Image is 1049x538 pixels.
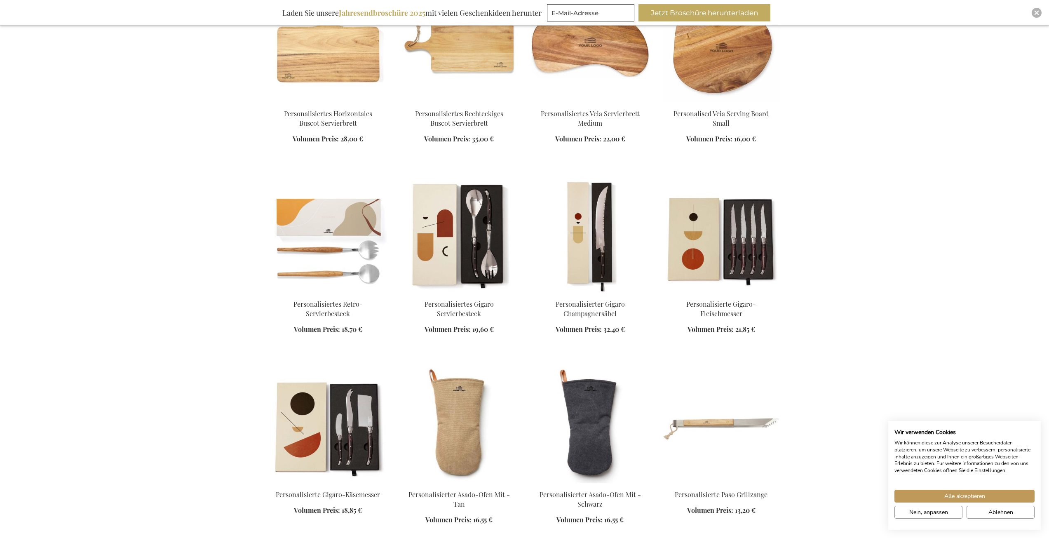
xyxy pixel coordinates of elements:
[276,490,380,499] a: Personalisierte Gigaro-Käsemesser
[339,8,425,18] b: Jahresendbroschüre 2025
[531,480,649,488] a: Personalised Asado Oven Mit - Black
[686,134,732,143] span: Volumen Preis:
[638,4,770,21] button: Jetzt Broschüre herunterladen
[662,480,780,488] a: Personalised Paso Grill Tongs
[424,134,470,143] span: Volumen Preis:
[603,134,625,143] span: 22,00 €
[400,368,518,483] img: Personalised Asado Oven Mit - Tan
[547,4,637,24] form: marketing offers and promotions
[531,289,649,297] a: Personalised Gigaro Champagne Saber
[408,490,510,508] a: Personalisierter Asado-Ofen Mit - Tan
[1032,8,1042,18] div: Close
[674,109,769,127] a: Personalised Veia Serving Board Small
[531,368,649,483] img: Personalised Asado Oven Mit - Black
[675,490,767,499] a: Personalisierte Paso Grillzange
[294,506,340,515] span: Volumen Preis:
[688,325,734,334] span: Volumen Preis:
[734,134,756,143] span: 16,00 €
[555,134,601,143] span: Volumen Preis:
[342,506,362,515] span: 18,85 €
[541,109,640,127] a: Personalisiertes Veia Servierbrett Medium
[425,300,494,318] a: Personalisiertes Gigaro Servierbesteck
[472,134,494,143] span: 35,00 €
[269,177,387,293] img: Personalised Retro Serving Cutlery
[531,99,649,107] a: Personalised Veia Serving Board Medium
[279,4,545,21] div: Laden Sie unsere mit vielen Geschenkideen herunter
[473,515,493,524] span: 16,55 €
[556,325,625,334] a: Volumen Preis: 32,40 €
[284,109,372,127] a: Personalisiertes Horizontales Buscot Servierbrett
[294,506,362,515] a: Volumen Preis: 18,85 €
[400,480,518,488] a: Personalised Asado Oven Mit - Tan
[269,289,387,297] a: Personalised Retro Serving Cutlery
[269,368,387,483] img: Personalised Gigaro Cheese Knives
[400,289,518,297] a: Personalised Gigaro Serving Cutlery
[425,325,494,334] a: Volumen Preis: 19,60 €
[909,508,948,517] span: Nein, anpassen
[735,506,756,515] span: 13,20 €
[894,429,1035,436] h2: Wir verwenden Cookies
[688,325,755,334] a: Volumen Preis: 21,85 €
[425,325,471,334] span: Volumen Preis:
[342,325,362,334] span: 18,70 €
[556,300,625,318] a: Personalisierter Gigaro Champagnersäbel
[425,515,472,524] span: Volumen Preis:
[894,506,962,519] button: cookie Einstellungen anpassen
[540,490,641,508] a: Personalisierter Asado-Ofen Mit - Schwarz
[294,325,340,334] span: Volumen Preis:
[293,300,363,318] a: Personalisiertes Retro-Servierbesteck
[687,506,733,515] span: Volumen Preis:
[686,300,756,318] a: Personalisierte Gigaro-Fleischmesser
[603,325,625,334] span: 32,40 €
[604,515,624,524] span: 16,55 €
[340,134,363,143] span: 28,00 €
[687,506,756,515] a: Volumen Preis: 13,20 €
[294,325,362,334] a: Volumen Preis: 18,70 €
[547,4,634,21] input: E-Mail-Adresse
[894,439,1035,474] p: Wir können diese zur Analyse unserer Besucherdaten platzieren, um unsere Webseite zu verbessern, ...
[556,515,603,524] span: Volumen Preis:
[293,134,339,143] span: Volumen Preis:
[894,490,1035,503] button: Akzeptieren Sie alle cookies
[686,134,756,144] a: Volumen Preis: 16,00 €
[472,325,494,334] span: 19,60 €
[556,515,624,525] a: Volumen Preis: 16,55 €
[967,506,1035,519] button: Alle verweigern cookies
[269,99,387,107] a: Personalised Buscot Horizontal Serving Board
[424,134,494,144] a: Volumen Preis: 35,00 €
[555,134,625,144] a: Volumen Preis: 22,00 €
[988,508,1013,517] span: Ablehnen
[531,177,649,293] img: Personalised Gigaro Champagne Saber
[662,177,780,293] img: Personalised Gigaro Meat Knives
[735,325,755,334] span: 21,85 €
[425,515,493,525] a: Volumen Preis: 16,55 €
[944,492,985,500] span: Alle akzeptieren
[293,134,363,144] a: Volumen Preis: 28,00 €
[662,368,780,483] img: Personalised Paso Grill Tongs
[400,99,518,107] a: Personalised Buscot Rectangular Serving Board
[269,480,387,488] a: Personalised Gigaro Cheese Knives
[415,109,503,127] a: Personalisiertes Rechteckiges Buscot Servierbrett
[662,99,780,107] a: Personalised Veia Serving Board Small
[662,289,780,297] a: Personalised Gigaro Meat Knives
[400,177,518,293] img: Personalised Gigaro Serving Cutlery
[556,325,602,334] span: Volumen Preis:
[1034,10,1039,15] img: Close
